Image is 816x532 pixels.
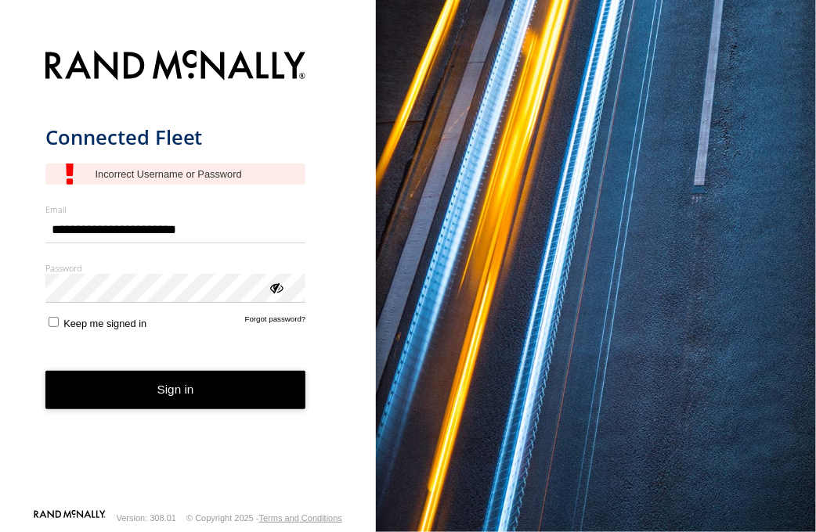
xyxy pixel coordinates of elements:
[45,41,331,509] form: main
[45,371,306,409] button: Sign in
[45,124,306,150] h1: Connected Fleet
[259,513,342,523] a: Terms and Conditions
[34,510,106,526] a: Visit our Website
[63,318,146,329] span: Keep me signed in
[186,513,342,523] div: © Copyright 2025 -
[117,513,176,523] div: Version: 308.01
[45,262,306,274] label: Password
[45,203,306,215] label: Email
[245,315,306,329] a: Forgot password?
[49,317,59,327] input: Keep me signed in
[45,47,306,87] img: Rand McNally
[268,279,283,295] div: ViewPassword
